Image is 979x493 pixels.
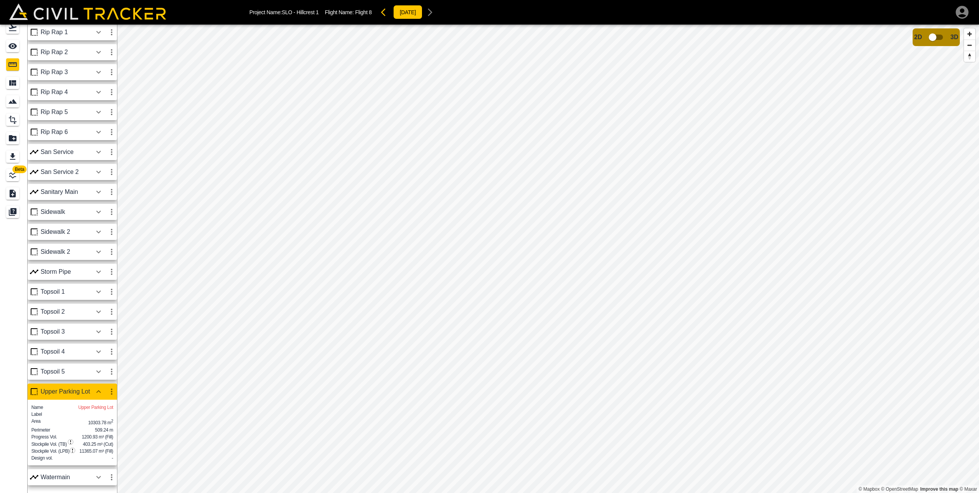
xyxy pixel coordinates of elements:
span: Flight 8 [355,9,372,15]
a: Map feedback [920,486,958,492]
button: [DATE] [393,5,422,19]
a: Mapbox [859,486,880,492]
button: Zoom out [964,40,975,51]
p: Project Name: SLO - Hillcrest 1 [249,9,319,15]
a: Maxar [959,486,977,492]
button: Reset bearing to north [964,51,975,62]
span: 2D [914,34,922,41]
p: Flight Name: [325,9,372,15]
div: Flights [6,22,21,34]
a: OpenStreetMap [881,486,918,492]
span: 3D [951,34,958,41]
button: Zoom in [964,28,975,40]
img: Civil Tracker [9,3,166,20]
canvas: Map [117,25,979,493]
